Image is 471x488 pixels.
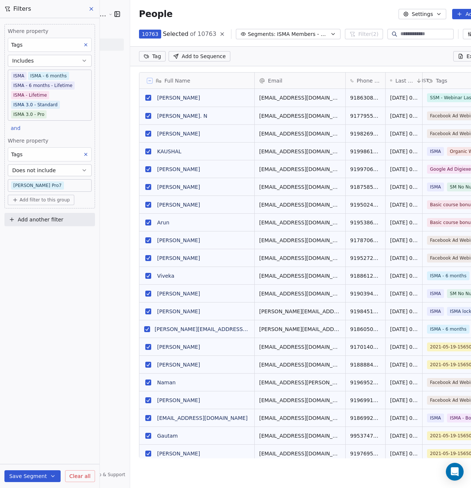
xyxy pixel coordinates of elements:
span: [DATE] 04:42 PM [390,94,418,101]
span: [EMAIL_ADDRESS][DOMAIN_NAME] [259,166,341,173]
span: [DATE] 04:39 PM [390,112,418,120]
button: [PERSON_NAME] School of Finance LLP [9,8,103,20]
span: Help & Support [91,472,125,478]
span: Segments: [248,30,275,38]
a: [PERSON_NAME] [157,397,200,403]
span: People [139,9,173,20]
span: [DATE] 04:04 PM [390,237,418,244]
span: of 10763 [190,30,216,39]
span: Tags [436,77,447,84]
span: [EMAIL_ADDRESS][DOMAIN_NAME] [259,361,341,368]
span: [DATE] 04:26 PM [390,166,418,173]
span: 919538643027 [350,219,381,226]
a: [EMAIL_ADDRESS][DOMAIN_NAME] [157,415,248,421]
span: 919527234666 [350,254,381,262]
span: 918605016988 [350,325,381,333]
span: 917870669785 [350,237,381,244]
a: [PERSON_NAME] [157,202,200,208]
span: [DATE] 03:46 PM [390,290,418,297]
span: [DATE] 02:29 PM [390,432,418,439]
span: [EMAIL_ADDRESS][DOMAIN_NAME] [259,94,341,101]
span: [DATE] 03:13 PM [390,397,418,404]
span: [DATE] 02:43 PM [390,414,418,422]
span: [EMAIL_ADDRESS][PERSON_NAME][DOMAIN_NAME] [259,379,341,386]
div: Phone Number [346,73,385,88]
span: [PERSON_NAME][EMAIL_ADDRESS][DOMAIN_NAME] [259,308,341,315]
a: [PERSON_NAME] [157,95,200,101]
span: [DATE] 03:45 PM [390,308,418,315]
a: [PERSON_NAME] [157,291,200,297]
span: Tag [152,53,161,60]
span: 919986101267 [350,148,381,155]
span: [DATE] 03:50 PM [390,272,418,280]
span: 919826986771 [350,130,381,137]
button: 10763 [139,30,162,39]
span: ISMA Members - Not Upgraded to GP7 [277,30,329,38]
a: [PERSON_NAME] [157,166,200,172]
span: [EMAIL_ADDRESS][DOMAIN_NAME] [259,183,341,191]
span: ISMA - 6 months [427,271,470,280]
span: ISMA [427,183,444,191]
button: Filter(2) [345,29,383,39]
span: [EMAIL_ADDRESS][DOMAIN_NAME] [259,397,341,404]
span: 919769565949 [350,450,381,457]
span: Last Activity Date [395,77,414,84]
span: 919695242952 [350,379,381,386]
span: ISMA [427,289,444,298]
span: [EMAIL_ADDRESS][DOMAIN_NAME] [259,343,341,351]
span: [EMAIL_ADDRESS][DOMAIN_NAME] [259,148,341,155]
span: 919039492204 [350,290,381,297]
span: 919845111488 [350,308,381,315]
span: Selected [163,30,188,39]
span: ISMA [427,147,444,156]
span: 919502468410 [350,201,381,208]
a: [PERSON_NAME] [157,184,200,190]
span: [DATE] 03:38 PM [390,325,418,333]
button: Settings [399,9,446,19]
span: [EMAIL_ADDRESS][DOMAIN_NAME] [259,414,341,422]
a: Arun [157,220,169,225]
span: [DATE] 02:25 PM [390,450,418,457]
span: [DATE] 04:09 PM [390,201,418,208]
span: [DATE] 03:56 PM [390,254,418,262]
a: Naman [157,380,176,385]
span: [PERSON_NAME][EMAIL_ADDRESS][DOMAIN_NAME] [259,325,341,333]
span: Email [268,77,282,84]
a: [PERSON_NAME] [157,451,200,457]
span: Phone Number [357,77,381,84]
a: [PERSON_NAME]. N [157,113,207,119]
span: [EMAIL_ADDRESS][DOMAIN_NAME] [259,237,341,244]
a: [PERSON_NAME] [157,255,200,261]
div: Email [255,73,345,88]
span: [DATE] 04:37 PM [390,130,418,137]
span: 9953747652 [350,432,381,439]
a: [PERSON_NAME] [157,344,200,350]
span: [EMAIL_ADDRESS][DOMAIN_NAME] [259,254,341,262]
span: [DATE] 04:23 PM [390,183,418,191]
span: [DATE] 04:34 PM [390,148,418,155]
a: [PERSON_NAME] [157,362,200,368]
span: [EMAIL_ADDRESS][DOMAIN_NAME] [259,112,341,120]
a: Gautam [157,433,178,439]
span: ISMA - 6 months [427,325,470,334]
span: Full Name [165,77,190,84]
span: 917014006010 [350,343,381,351]
span: [EMAIL_ADDRESS][DOMAIN_NAME] [259,272,341,280]
span: 918758589410 [350,183,381,191]
span: [EMAIL_ADDRESS][DOMAIN_NAME] [259,219,341,226]
button: Add to Sequence [169,51,230,61]
a: [PERSON_NAME] [157,308,200,314]
span: ISMA [427,414,444,422]
span: [DATE] 04:07 PM [390,219,418,226]
span: [DATE] 03:32 PM [390,361,418,368]
span: [DATE] 03:24 PM [390,379,418,386]
span: 10763 [142,30,159,38]
span: [DATE] 03:37 PM [390,343,418,351]
div: Open Intercom Messenger [446,463,464,481]
span: ISMA [427,307,444,316]
span: [EMAIL_ADDRESS][DOMAIN_NAME] [259,290,341,297]
div: Last Activity DateIST [386,73,422,88]
span: 917795558555 [350,112,381,120]
a: Help & Support [84,472,125,478]
span: 918861272687 [350,272,381,280]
